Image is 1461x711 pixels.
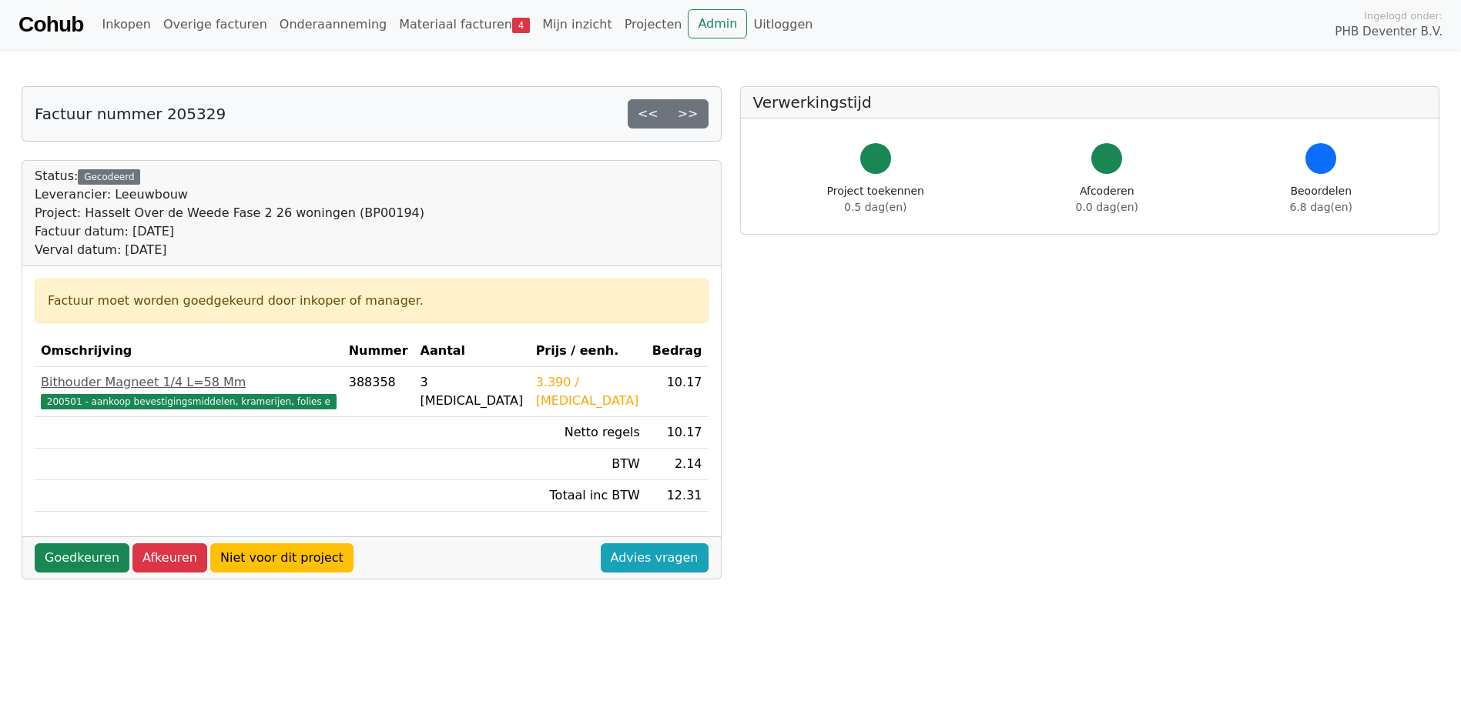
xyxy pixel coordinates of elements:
div: Gecodeerd [78,169,140,185]
a: >> [668,99,709,129]
th: Bedrag [646,335,709,367]
span: 6.8 dag(en) [1290,201,1352,213]
span: 0.0 dag(en) [1076,201,1138,213]
th: Aantal [414,335,530,367]
h5: Verwerkingstijd [753,93,1427,112]
td: 12.31 [646,480,709,512]
span: 0.5 dag(en) [844,201,906,213]
a: Bithouder Magneet 1/4 L=58 Mm200501 - aankoop bevestigingsmiddelen, kramerijen, folies e [41,373,337,410]
a: Niet voor dit project [210,543,354,572]
td: Totaal inc BTW [530,480,646,512]
div: Leverancier: Leeuwbouw [35,185,424,204]
div: Status: [35,167,424,259]
div: Beoordelen [1290,183,1352,215]
span: 200501 - aankoop bevestigingsmiddelen, kramerijen, folies e [41,394,337,409]
th: Omschrijving [35,335,343,367]
a: Goedkeuren [35,543,129,572]
a: Uitloggen [747,9,819,40]
a: Admin [688,9,747,38]
td: 2.14 [646,449,709,480]
div: Project: Hasselt Over de Weede Fase 2 26 woningen (BP00194) [35,204,424,222]
td: 10.17 [646,417,709,449]
div: 3.390 / [MEDICAL_DATA] [536,373,640,410]
div: Factuur datum: [DATE] [35,222,424,241]
a: Afkeuren [132,543,207,572]
div: Project toekennen [827,183,924,215]
td: Netto regels [530,417,646,449]
th: Nummer [343,335,414,367]
div: Afcoderen [1076,183,1138,215]
div: 3 [MEDICAL_DATA] [421,373,524,410]
a: Onderaanneming [273,9,393,40]
td: 388358 [343,367,414,417]
a: Mijn inzicht [536,9,618,40]
div: Factuur moet worden goedgekeurd door inkoper of manager. [48,292,695,310]
a: Advies vragen [601,543,709,572]
a: Overige facturen [157,9,273,40]
span: PHB Deventer B.V. [1335,23,1443,41]
a: Materiaal facturen4 [393,9,536,40]
h5: Factuur nummer 205329 [35,105,226,123]
span: 4 [512,18,530,33]
th: Prijs / eenh. [530,335,646,367]
td: 10.17 [646,367,709,417]
div: Bithouder Magneet 1/4 L=58 Mm [41,373,337,392]
a: << [628,99,669,129]
div: Verval datum: [DATE] [35,241,424,259]
a: Projecten [618,9,689,40]
span: Ingelogd onder: [1364,8,1443,23]
td: BTW [530,449,646,480]
a: Cohub [18,6,83,43]
a: Inkopen [96,9,156,40]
